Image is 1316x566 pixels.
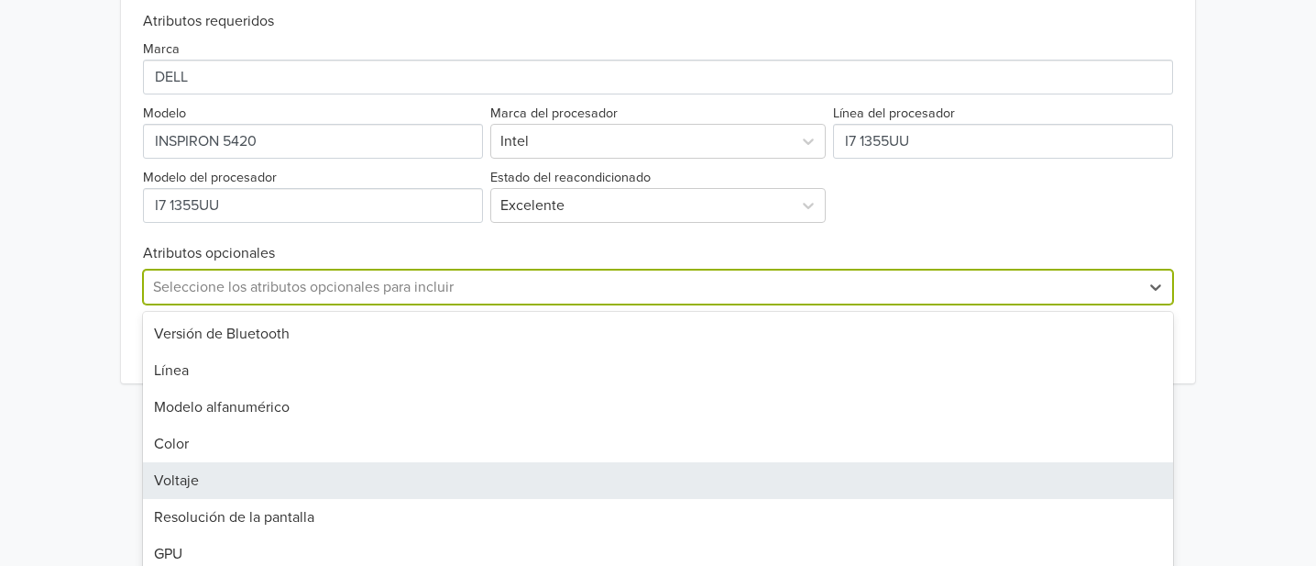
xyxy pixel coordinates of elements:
[143,426,1173,462] div: Color
[143,104,186,124] label: Modelo
[143,499,1173,536] div: Resolución de la pantalla
[143,352,1173,389] div: Línea
[143,39,180,60] label: Marca
[143,316,1173,352] div: Versión de Bluetooth
[143,389,1173,426] div: Modelo alfanumérico
[490,168,651,188] label: Estado del reacondicionado
[143,462,1173,499] div: Voltaje
[490,104,618,124] label: Marca del procesador
[833,104,955,124] label: Línea del procesador
[143,13,1173,30] h6: Atributos requeridos
[143,168,277,188] label: Modelo del procesador
[143,245,1173,262] h6: Atributos opcionales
